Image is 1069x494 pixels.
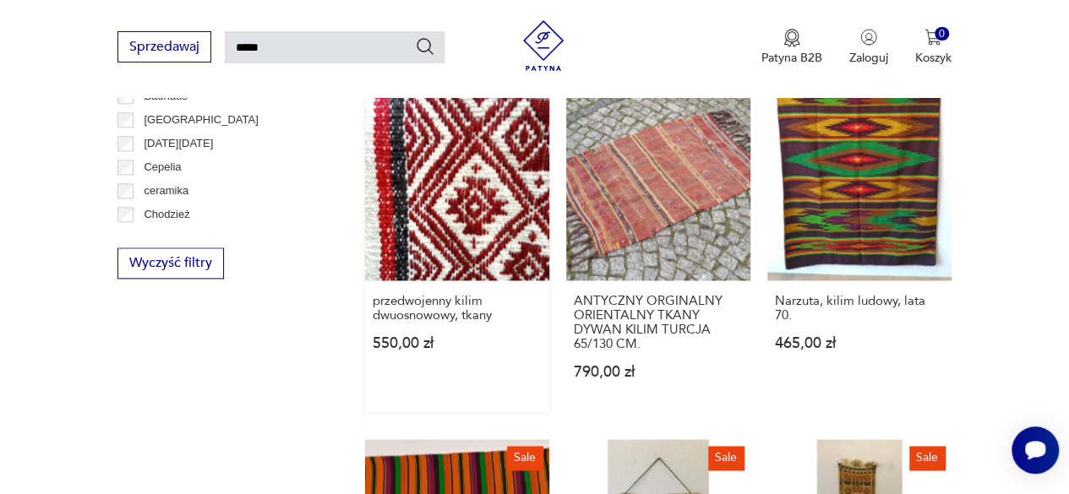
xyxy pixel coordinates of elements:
[566,96,750,412] a: ANTYCZNY ORGINALNY ORIENTALNY TKANY DYWAN KILIM TURCJA 65/130 CM.ANTYCZNY ORGINALNY ORIENTALNY TK...
[775,294,944,323] h3: Narzuta, kilim ludowy, lata 70.
[144,134,213,153] p: [DATE][DATE]
[1012,426,1059,474] iframe: Smartsupp widget button
[924,29,941,46] img: Ikona koszyka
[144,205,189,224] p: Chodzież
[117,31,211,62] button: Sprzedawaj
[935,27,949,41] div: 0
[849,50,888,66] p: Zaloguj
[415,36,435,57] button: Szukaj
[373,336,542,350] p: 550,00 zł
[775,336,944,350] p: 465,00 zł
[915,50,952,66] p: Koszyk
[574,365,743,379] p: 790,00 zł
[144,182,188,200] p: ceramika
[915,29,952,66] button: 0Koszyk
[783,29,800,47] img: Ikona medalu
[144,158,181,176] p: Cepelia
[144,111,258,129] p: [GEOGRAPHIC_DATA]
[574,294,743,351] h3: ANTYCZNY ORGINALNY ORIENTALNY TKANY DYWAN KILIM TURCJA 65/130 CM.
[117,42,211,54] a: Sprzedawaj
[373,294,542,323] h3: przedwojenny kilim dwuosnowowy, tkany
[117,247,224,279] button: Wyczyść filtry
[518,20,569,71] img: Patyna - sklep z meblami i dekoracjami vintage
[761,29,822,66] a: Ikona medaluPatyna B2B
[365,96,549,412] a: przedwojenny kilim dwuosnowowy, tkanyprzedwojenny kilim dwuosnowowy, tkany550,00 zł
[849,29,888,66] button: Zaloguj
[767,96,952,412] a: Narzuta, kilim ludowy, lata 70.Narzuta, kilim ludowy, lata 70.465,00 zł
[860,29,877,46] img: Ikonka użytkownika
[144,229,186,247] p: Ćmielów
[761,29,822,66] button: Patyna B2B
[761,50,822,66] p: Patyna B2B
